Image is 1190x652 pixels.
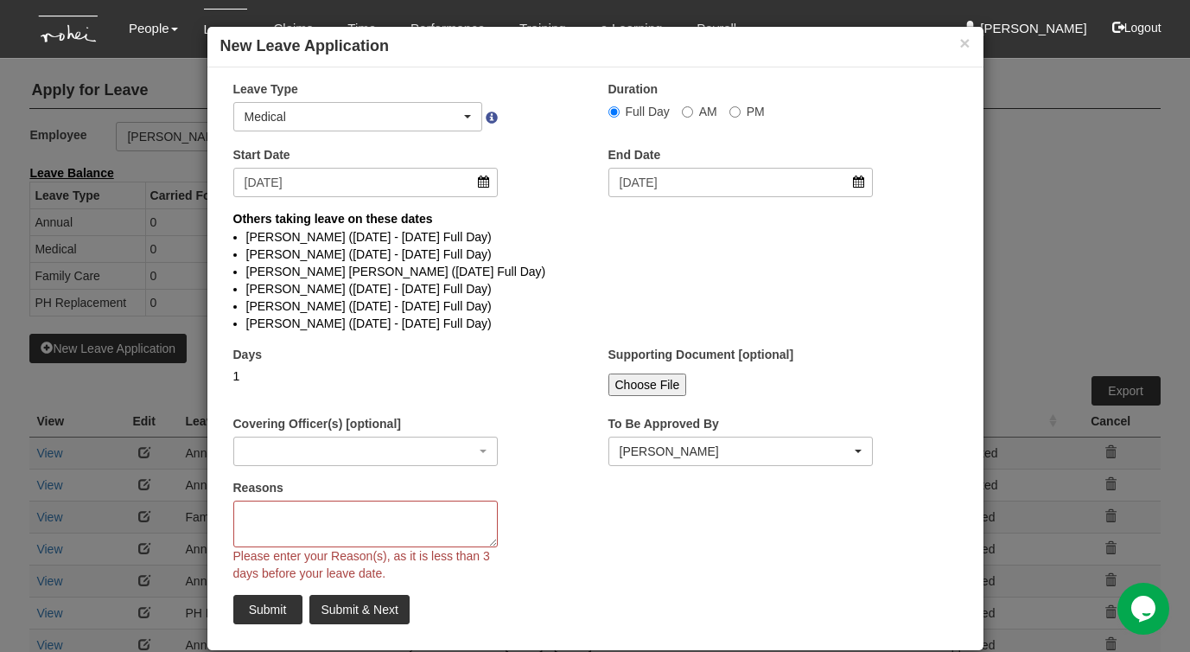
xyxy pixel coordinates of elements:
[747,105,765,118] span: PM
[608,437,874,466] button: Evelyn Lim
[246,315,945,332] li: [PERSON_NAME] ([DATE] - [DATE] Full Day)
[233,595,302,624] input: Submit
[626,105,670,118] span: Full Day
[233,212,433,226] b: Others taking leave on these dates
[233,415,401,432] label: Covering Officer(s) [optional]
[233,80,298,98] label: Leave Type
[233,102,483,131] button: Medical
[620,443,852,460] div: [PERSON_NAME]
[608,80,659,98] label: Duration
[608,415,719,432] label: To Be Approved By
[233,549,490,580] span: Please enter your Reason(s), as it is less than 3 days before your leave date.
[233,368,499,385] div: 1
[608,346,794,363] label: Supporting Document [optional]
[233,146,290,163] label: Start Date
[233,346,262,363] label: Days
[233,168,499,197] input: d/m/yyyy
[608,146,661,163] label: End Date
[1117,583,1173,635] iframe: chat widget
[608,374,687,396] input: Choose File
[246,246,945,263] li: [PERSON_NAME] ([DATE] - [DATE] Full Day)
[699,105,717,118] span: AM
[246,280,945,297] li: [PERSON_NAME] ([DATE] - [DATE] Full Day)
[220,37,389,54] b: New Leave Application
[246,228,945,246] li: [PERSON_NAME] ([DATE] - [DATE] Full Day)
[233,479,283,496] label: Reasons
[246,297,945,315] li: [PERSON_NAME] ([DATE] - [DATE] Full Day)
[309,595,409,624] input: Submit & Next
[245,108,461,125] div: Medical
[246,263,945,280] li: [PERSON_NAME] [PERSON_NAME] ([DATE] Full Day)
[959,34,970,52] button: ×
[608,168,874,197] input: d/m/yyyy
